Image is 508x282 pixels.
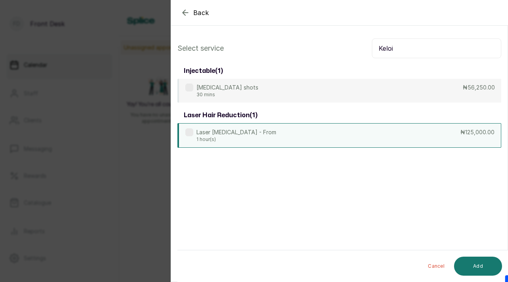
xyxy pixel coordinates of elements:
button: Cancel [421,257,451,276]
input: Search. [372,38,501,58]
span: Back [193,8,209,17]
h3: injectable ( 1 ) [184,66,223,76]
button: Back [181,8,209,17]
p: [MEDICAL_DATA] shots [196,84,258,91]
button: Add [454,257,502,276]
p: Laser [MEDICAL_DATA] - From [196,128,276,136]
p: ₦56,250.00 [463,84,495,91]
p: 30 mins [196,91,258,98]
p: Select service [177,43,224,54]
p: ₦125,000.00 [460,128,495,136]
p: 1 hour(s) [196,136,276,143]
h3: laser hair reduction ( 1 ) [184,111,258,120]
